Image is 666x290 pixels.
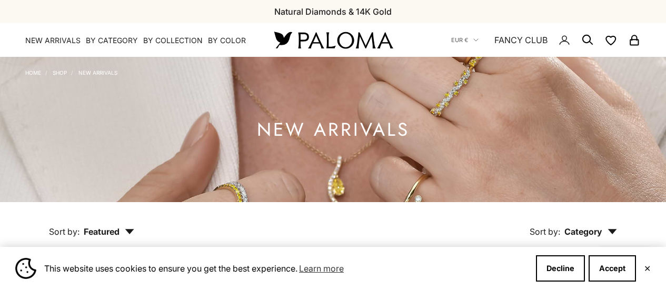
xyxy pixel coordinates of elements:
span: Sort by: [49,226,79,237]
span: Featured [84,226,134,237]
a: FANCY CLUB [494,33,548,47]
a: Home [25,69,41,76]
span: This website uses cookies to ensure you get the best experience. [44,261,528,276]
nav: Primary navigation [25,35,249,46]
span: EUR € [451,35,468,45]
button: Accept [589,255,636,282]
summary: By Color [208,35,246,46]
span: Sort by: [530,226,560,237]
p: Natural Diamonds & 14K Gold [274,5,392,18]
a: NEW ARRIVALS [25,35,81,46]
button: EUR € [451,35,479,45]
nav: Secondary navigation [451,23,641,57]
a: NEW ARRIVALS [78,69,117,76]
a: Shop [53,69,67,76]
button: Sort by: Category [505,202,641,246]
span: Category [564,226,617,237]
nav: Breadcrumb [25,67,117,76]
summary: By Category [86,35,138,46]
summary: By Collection [143,35,203,46]
h1: NEW ARRIVALS [257,123,410,136]
img: Cookie banner [15,258,36,279]
button: Close [644,265,651,272]
button: Sort by: Featured [25,202,158,246]
a: Learn more [297,261,345,276]
button: Decline [536,255,585,282]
